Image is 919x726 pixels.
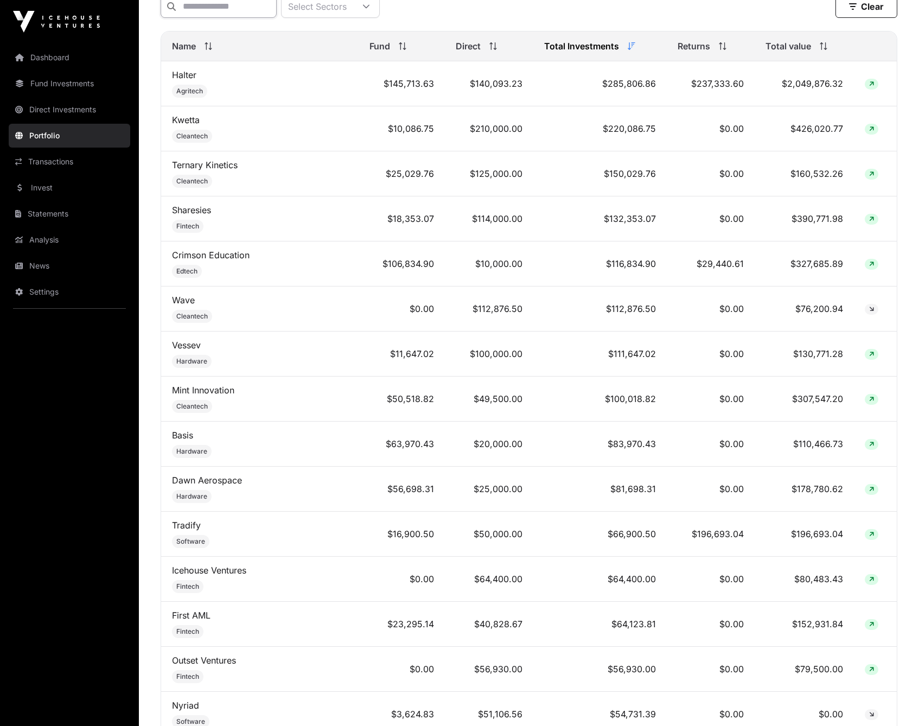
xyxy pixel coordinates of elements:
[172,250,250,260] a: Crimson Education
[667,422,755,467] td: $0.00
[445,512,533,557] td: $50,000.00
[445,61,533,106] td: $140,093.23
[445,332,533,377] td: $100,000.00
[176,357,207,366] span: Hardware
[9,46,130,69] a: Dashboard
[533,61,667,106] td: $285,806.86
[359,106,445,151] td: $10,086.75
[172,475,242,486] a: Dawn Aerospace
[456,40,481,53] span: Direct
[176,447,207,456] span: Hardware
[678,40,710,53] span: Returns
[359,196,445,241] td: $18,353.07
[533,422,667,467] td: $83,970.43
[667,647,755,692] td: $0.00
[172,655,236,666] a: Outset Ventures
[172,610,210,621] a: First AML
[176,402,208,411] span: Cleantech
[359,557,445,602] td: $0.00
[176,267,197,276] span: Edtech
[445,467,533,512] td: $25,000.00
[667,61,755,106] td: $237,333.60
[445,557,533,602] td: $64,400.00
[667,151,755,196] td: $0.00
[667,512,755,557] td: $196,693.04
[755,377,853,422] td: $307,547.20
[172,69,196,80] a: Halter
[176,717,205,726] span: Software
[755,422,853,467] td: $110,466.73
[445,602,533,647] td: $40,828.67
[533,467,667,512] td: $81,698.31
[176,537,205,546] span: Software
[667,602,755,647] td: $0.00
[533,241,667,286] td: $116,834.90
[755,151,853,196] td: $160,532.26
[445,286,533,332] td: $112,876.50
[667,377,755,422] td: $0.00
[544,40,619,53] span: Total Investments
[9,280,130,304] a: Settings
[172,295,195,305] a: Wave
[667,286,755,332] td: $0.00
[445,196,533,241] td: $114,000.00
[9,124,130,148] a: Portfolio
[533,602,667,647] td: $64,123.81
[176,672,199,681] span: Fintech
[533,557,667,602] td: $64,400.00
[172,40,196,53] span: Name
[9,176,130,200] a: Invest
[172,385,234,396] a: Mint Innovation
[755,557,853,602] td: $80,483.43
[9,150,130,174] a: Transactions
[359,422,445,467] td: $63,970.43
[9,72,130,95] a: Fund Investments
[445,241,533,286] td: $10,000.00
[667,332,755,377] td: $0.00
[533,286,667,332] td: $112,876.50
[359,241,445,286] td: $106,834.90
[865,674,919,726] iframe: Chat Widget
[176,87,203,95] span: Agritech
[176,582,199,591] span: Fintech
[667,241,755,286] td: $29,440.61
[176,222,199,231] span: Fintech
[9,202,130,226] a: Statements
[667,557,755,602] td: $0.00
[445,377,533,422] td: $49,500.00
[172,114,200,125] a: Kwetta
[359,647,445,692] td: $0.00
[755,512,853,557] td: $196,693.04
[765,40,811,53] span: Total value
[172,205,211,215] a: Sharesies
[755,61,853,106] td: $2,049,876.32
[533,512,667,557] td: $66,900.50
[176,312,208,321] span: Cleantech
[176,627,199,636] span: Fintech
[533,377,667,422] td: $100,018.82
[755,241,853,286] td: $327,685.89
[667,467,755,512] td: $0.00
[667,196,755,241] td: $0.00
[755,602,853,647] td: $152,931.84
[755,286,853,332] td: $76,200.94
[172,430,193,441] a: Basis
[755,106,853,151] td: $426,020.77
[359,512,445,557] td: $16,900.50
[533,196,667,241] td: $132,353.07
[667,106,755,151] td: $0.00
[9,98,130,122] a: Direct Investments
[9,254,130,278] a: News
[445,422,533,467] td: $20,000.00
[533,106,667,151] td: $220,086.75
[172,565,246,576] a: Icehouse Ventures
[172,520,201,531] a: Tradify
[9,228,130,252] a: Analysis
[176,177,208,186] span: Cleantech
[755,647,853,692] td: $79,500.00
[359,286,445,332] td: $0.00
[172,340,201,351] a: Vessev
[359,377,445,422] td: $50,518.82
[359,602,445,647] td: $23,295.14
